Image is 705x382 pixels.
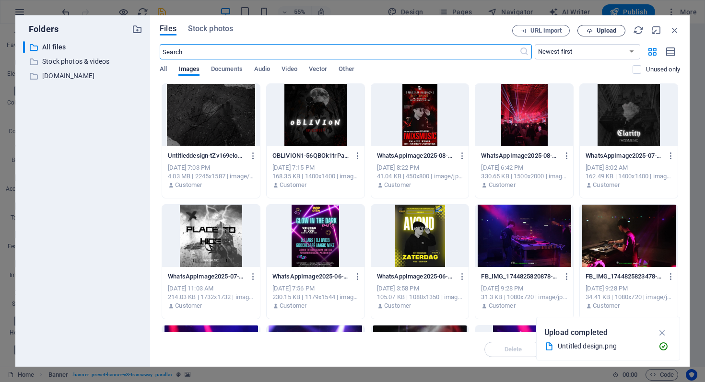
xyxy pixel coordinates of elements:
div: [DOMAIN_NAME] [23,70,142,82]
div: 330.65 KB | 1500x2000 | image/jpeg [481,172,567,181]
div: [DATE] 9:28 PM [481,284,567,293]
span: URL import [530,28,562,34]
p: WhatsAppImage2025-07-12at12.42.49-v2TZvfVAuCcu-9oPSxW1lg.jpeg [586,151,663,160]
div: [DATE] 6:42 PM [481,163,567,172]
div: 162.49 KB | 1400x1400 | image/jpeg [586,172,672,181]
div: [DATE] 3:58 PM [377,284,463,293]
span: All [160,63,167,77]
p: Customer [280,301,306,310]
span: Images [178,63,200,77]
div: 31.3 KB | 1080x720 | image/jpeg [481,293,567,301]
div: Stock photos & videos [23,56,142,68]
i: Create new folder [132,24,142,35]
p: Customer [593,301,620,310]
span: Other [339,63,354,77]
div: Untitled design.png [558,341,651,352]
span: Upload [597,28,616,34]
div: [DATE] 7:03 PM [168,163,254,172]
p: Customer [175,301,202,310]
p: OBLIVION1-56QBOk1trPa6b7QWX6580Q.jpg [272,151,350,160]
p: WhatsAppImage2025-06-15at19.56.48-yf9mef08OZ-mA8vIAHMaWQ.jpeg [272,272,350,281]
p: Customer [593,181,620,189]
div: ​ [23,41,25,53]
p: WhatsAppImage2025-08-16at20.22.45-T4GwmSjx5tbV3HJOhLpCTA.jpeg [377,151,454,160]
div: 214.03 KB | 1732x1732 | image/jpeg [168,293,254,301]
div: 105.07 KB | 1080x1350 | image/jpeg [377,293,463,301]
p: [DOMAIN_NAME] [42,70,125,81]
p: Displays only files that are not in use on the website. Files added during this session can still... [646,65,680,74]
p: All files [42,42,125,53]
p: FB_IMG_1744825820878-5CoTYdUuN1zsfnzTK-3_NA.jpg [481,272,558,281]
span: Documents [211,63,243,77]
p: Stock photos & videos [42,56,125,67]
p: Folders [23,23,59,35]
div: [DATE] 7:56 PM [272,284,359,293]
div: 41.04 KB | 450x800 | image/jpeg [377,172,463,181]
span: Stock photos [188,23,233,35]
div: 4.03 MB | 2245x1587 | image/png [168,172,254,181]
p: Customer [384,301,411,310]
span: Video [282,63,297,77]
div: [DATE] 11:03 AM [168,284,254,293]
button: Upload [577,25,625,36]
div: 168.35 KB | 1400x1400 | image/jpeg [272,172,359,181]
button: URL import [512,25,570,36]
i: Close [670,25,680,35]
p: Customer [384,181,411,189]
p: Upload completed [544,326,608,339]
p: FB_IMG_1744825823478-92DGbOWXDhcgpqDX_4B4BA.jpg [586,272,663,281]
input: Search [160,44,519,59]
p: WhatsAppImage2025-07-02at13.48.46-VaytcNt9Rqvlo-vKDzgX4g.jpeg [168,272,245,281]
div: 34.41 KB | 1080x720 | image/jpeg [586,293,672,301]
div: [DATE] 8:02 AM [586,163,672,172]
p: Customer [489,181,516,189]
div: [DATE] 7:15 PM [272,163,359,172]
div: [DATE] 8:22 PM [377,163,463,172]
div: 230.15 KB | 1179x1544 | image/jpeg [272,293,359,301]
p: Customer [175,181,202,189]
span: Files [160,23,176,35]
p: Customer [280,181,306,189]
p: Untitleddesign-tZv169elo07mZZXOCj99xQ.png [168,151,245,160]
div: [DATE] 9:28 PM [586,284,672,293]
p: WhatsAppImage2025-08-16at18.42.24-1PIy2PsT9OGUk52p8f8DDA.jpeg [481,151,558,160]
p: Customer [489,301,516,310]
span: Audio [254,63,270,77]
span: Vector [309,63,328,77]
p: WhatsAppImage2025-06-07at15.54.29-uxEySbR_j_fPF1EVAb4-dw.jpeg [377,272,454,281]
i: Minimize [651,25,662,35]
